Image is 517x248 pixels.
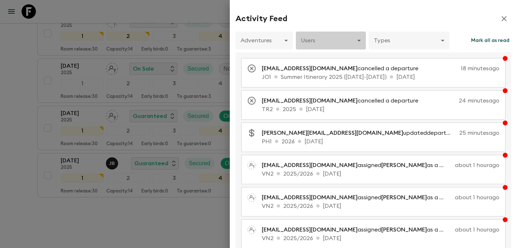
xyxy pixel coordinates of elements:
span: [PERSON_NAME] [381,162,427,168]
span: [PERSON_NAME] [381,195,427,200]
p: assigned as a pack leader [262,225,452,234]
span: [EMAIL_ADDRESS][DOMAIN_NAME] [262,195,358,200]
span: [PERSON_NAME][EMAIL_ADDRESS][DOMAIN_NAME] [262,130,403,136]
span: [PERSON_NAME] [381,227,427,233]
p: about 1 hour ago [455,161,499,170]
p: PH1 2026 [DATE] [262,137,499,146]
button: Mark all as read [469,32,511,49]
p: 18 minutes ago [427,64,499,73]
div: Adventures [236,30,293,51]
p: VN2 2025/2026 [DATE] [262,234,499,243]
p: 25 minutes ago [459,129,499,137]
p: JO1 Summer Itinerary 2025 ([DATE]-[DATE]) [DATE] [262,73,499,81]
span: [EMAIL_ADDRESS][DOMAIN_NAME] [262,66,358,71]
p: cancelled a departure [262,96,424,105]
span: [EMAIL_ADDRESS][DOMAIN_NAME] [262,98,358,104]
p: assigned as a pack leader [262,161,452,170]
p: updated departure prices [262,129,456,137]
p: VN2 2025/2026 [DATE] [262,202,499,210]
div: Users [296,30,366,51]
div: Types [369,30,450,51]
p: about 1 hour ago [455,225,499,234]
p: about 1 hour ago [455,193,499,202]
p: VN2 2025/2026 [DATE] [262,170,499,178]
span: [EMAIL_ADDRESS][DOMAIN_NAME] [262,227,358,233]
span: [EMAIL_ADDRESS][DOMAIN_NAME] [262,162,358,168]
h2: Activity Feed [236,14,287,23]
p: 24 minutes ago [427,96,499,105]
p: cancelled a departure [262,64,424,73]
p: assigned as a pack leader [262,193,452,202]
p: TR2 2025 [DATE] [262,105,499,114]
